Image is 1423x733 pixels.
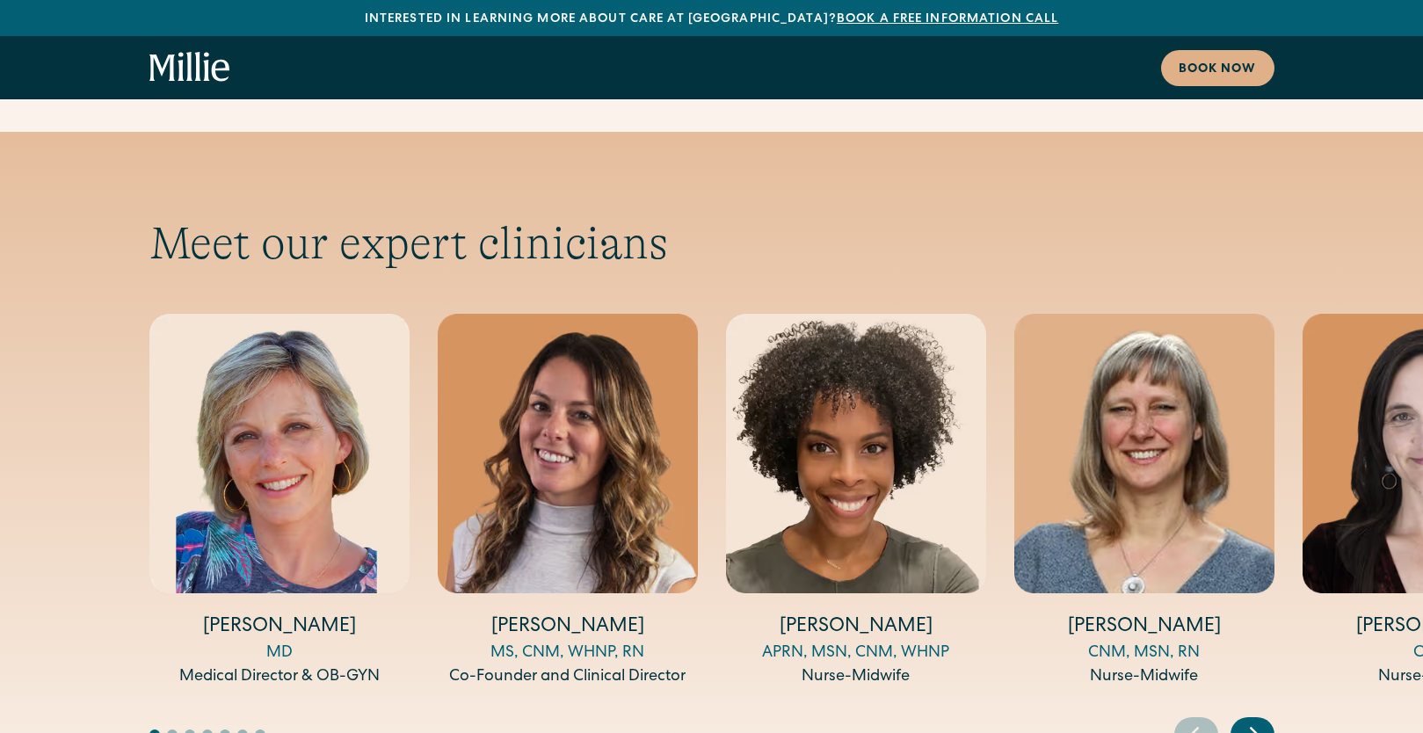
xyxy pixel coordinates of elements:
div: Nurse-Midwife [726,665,986,689]
div: Nurse-Midwife [1014,665,1274,689]
div: 2 / 15 [438,314,698,690]
div: 3 / 15 [726,314,986,690]
h4: [PERSON_NAME] [1014,614,1274,642]
div: MS, CNM, WHNP, RN [438,642,698,665]
h4: [PERSON_NAME] [149,614,410,642]
a: home [149,52,230,83]
div: APRN, MSN, CNM, WHNP [726,642,986,665]
h4: [PERSON_NAME] [438,614,698,642]
h2: Meet our expert clinicians [149,216,1274,271]
div: MD [149,642,410,665]
div: Medical Director & OB-GYN [149,665,410,689]
div: 1 / 15 [149,314,410,690]
div: Co-Founder and Clinical Director [438,665,698,689]
div: Book now [1179,61,1257,79]
a: Book now [1161,50,1274,86]
a: Book a free information call [837,13,1058,25]
div: CNM, MSN, RN [1014,642,1274,665]
div: 4 / 15 [1014,314,1274,690]
h4: [PERSON_NAME] [726,614,986,642]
